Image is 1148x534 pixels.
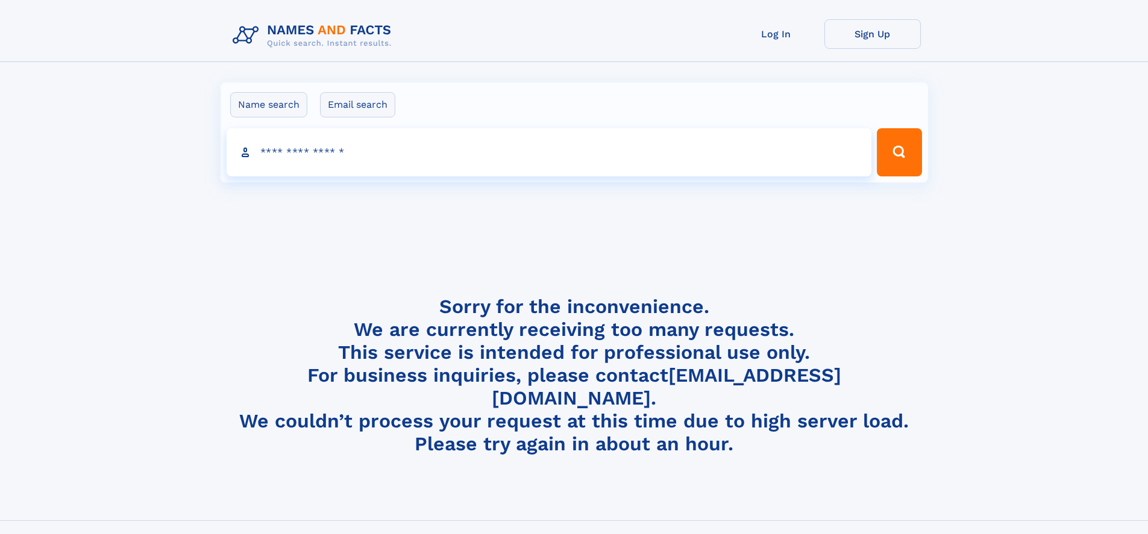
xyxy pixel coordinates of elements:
[877,128,921,176] button: Search Button
[230,92,307,117] label: Name search
[228,295,921,456] h4: Sorry for the inconvenience. We are currently receiving too many requests. This service is intend...
[320,92,395,117] label: Email search
[228,19,401,52] img: Logo Names and Facts
[492,364,841,409] a: [EMAIL_ADDRESS][DOMAIN_NAME]
[227,128,872,176] input: search input
[728,19,824,49] a: Log In
[824,19,921,49] a: Sign Up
